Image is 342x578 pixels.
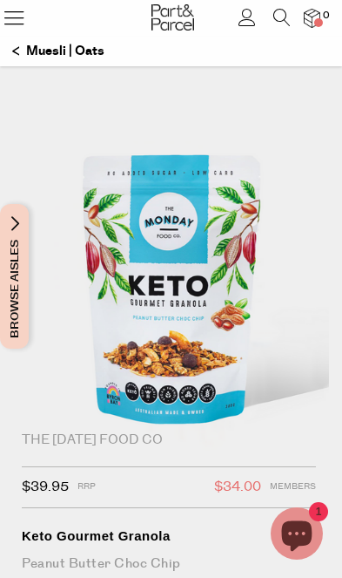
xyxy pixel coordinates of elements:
inbox-online-store-chat: Shopify online store chat [265,507,328,564]
span: $34.00 [214,476,261,499]
span: RRP [77,476,96,499]
span: Members [270,476,316,499]
span: Browse Aisles [5,204,24,349]
div: Keto Gourmet Granola [22,527,316,545]
img: Keto Gourmet Granola [13,106,329,479]
a: Muesli | Oats [12,37,104,66]
span: 0 [319,8,334,24]
span: $39.95 [22,476,69,499]
div: The [DATE] Food Co [22,432,316,449]
a: 0 [304,9,320,27]
img: Part&Parcel [151,4,194,31]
